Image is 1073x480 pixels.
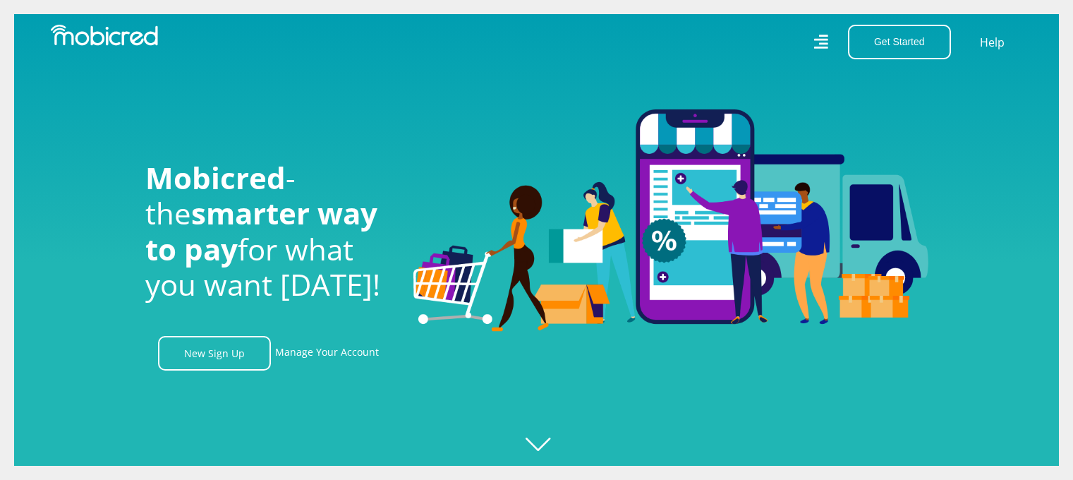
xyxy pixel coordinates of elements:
span: smarter way to pay [145,193,377,268]
a: Manage Your Account [275,336,379,371]
span: Mobicred [145,157,286,198]
a: New Sign Up [158,336,271,371]
a: Help [979,33,1005,52]
img: Mobicred [51,25,158,46]
button: Get Started [848,25,951,59]
h1: - the for what you want [DATE]! [145,160,392,303]
img: Welcome to Mobicred [413,109,928,332]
